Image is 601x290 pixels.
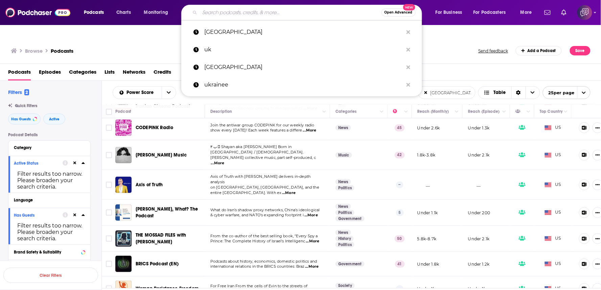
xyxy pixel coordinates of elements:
span: Active [49,117,60,121]
span: Podcasts about history, economics, domestic politics and [210,259,317,264]
span: Toggle select row [106,125,112,131]
p: iran [204,23,403,41]
span: ...More [306,239,319,244]
p: 50 [395,235,405,242]
div: Category [14,145,80,150]
span: [PERSON_NAME], What? The Podcast [136,206,198,219]
span: Toggle select row [106,236,112,242]
a: Credits [154,67,171,80]
button: Column Actions [402,108,410,116]
span: international relations in the BRICS countries: Braz [210,264,305,269]
button: open menu [79,7,113,18]
div: Description [210,107,232,116]
a: BRICS Podcast (EN) [136,261,179,267]
a: Brand Safety & Suitability [14,247,85,256]
button: Column Actions [453,108,461,116]
p: ukrainee [204,76,403,94]
a: [GEOGRAPHIC_DATA] [181,58,422,76]
div: Filter results too narrow. Please broaden your search criteria. [14,171,85,190]
a: Charts [112,7,135,18]
span: From the co-author of the best selling book, "Every Spy a [210,234,318,238]
h2: Choose List sort [113,86,176,99]
button: open menu [139,7,177,18]
button: Column Actions [525,108,533,116]
p: 5.8k-8.7k [417,236,437,242]
span: ...More [303,128,317,133]
div: Sort Direction [511,87,526,99]
span: [PERSON_NAME] Music [136,152,187,158]
span: Prince: The Complete History of Israel's Intelligenc [210,239,305,243]
img: Podchaser - Follow, Share and Rate Podcasts [5,6,70,19]
p: 41 [395,261,405,267]
span: CODEPINK Radio [136,125,173,130]
p: Under 2.6k [417,125,440,131]
button: Language [14,196,85,204]
span: Toggle select row [106,261,112,267]
p: Under 1.8k [417,261,439,267]
button: Open AdvancedNew [382,8,416,17]
p: Under 1.3k [468,125,490,131]
p: __ [468,182,481,188]
a: Politics [336,185,354,191]
button: Save [570,46,591,55]
p: 1.8k-3.8k [417,152,436,158]
img: BRICS Podcast (EN) [115,256,132,272]
a: Show notifications dropdown [559,7,569,18]
a: Networks [123,67,145,80]
button: Choose View [478,86,540,99]
span: ۳ ب 𖤍 Shayan aka [PERSON_NAME] Born in [GEOGRAPHIC_DATA] / [DEMOGRAPHIC_DATA]. [210,144,304,154]
a: Podcasts [51,48,73,54]
span: Toggle select row [106,152,112,158]
p: Under 1.2k [468,261,490,267]
a: Categories [69,67,96,80]
span: For Business [436,8,462,17]
a: Government [336,216,365,221]
img: Waitt, What? The Podcast [115,204,132,221]
img: CODEPINK Radio [115,120,132,136]
span: Toggle select row [106,210,112,216]
span: For Free Iran From the cells of Evin to the streets of [210,284,307,288]
a: THE MOSSAD FILES with Dan Raviv [115,231,132,247]
div: Reach (Episode) [468,107,500,116]
span: US [545,261,561,267]
h2: Filters [8,89,29,95]
span: 25 per page [543,88,575,98]
a: Politics [336,242,354,247]
a: SHAN NASH Music [115,147,132,163]
a: News [336,230,351,235]
span: Table [494,90,506,95]
a: Lists [105,67,115,80]
button: Column Actions [562,108,570,116]
a: [GEOGRAPHIC_DATA] [181,23,422,41]
p: Under 200 [468,210,490,216]
span: Open Advanced [385,11,413,14]
img: User Profile [577,5,592,20]
span: on [GEOGRAPHIC_DATA], [GEOGRAPHIC_DATA], and the entire [GEOGRAPHIC_DATA]. With ex [210,185,319,195]
a: News [336,204,351,209]
div: Has Guests [14,213,58,218]
div: Brand Safety & Suitability [14,250,79,255]
span: Podcasts [84,8,104,17]
a: Government [336,261,365,267]
span: 2 [24,89,29,95]
a: History [336,236,354,241]
button: Column Actions [500,108,508,116]
span: & cyber warfare, and NATO’s expanding footprint i [210,213,304,217]
a: Music [336,152,352,158]
a: Axis of Truth [115,177,132,193]
p: uk [204,41,403,58]
div: Top Country [540,107,563,116]
input: Search podcasts, credits, & more... [200,7,382,18]
span: THE MOSSAD FILES with [PERSON_NAME] [136,232,186,245]
span: Episodes [39,67,61,80]
a: News [336,125,351,130]
p: Podcast Details [8,132,91,137]
p: 42 [395,152,405,159]
a: Show notifications dropdown [542,7,553,18]
button: open menu [469,7,516,18]
div: Reach (Monthly) [417,107,449,116]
